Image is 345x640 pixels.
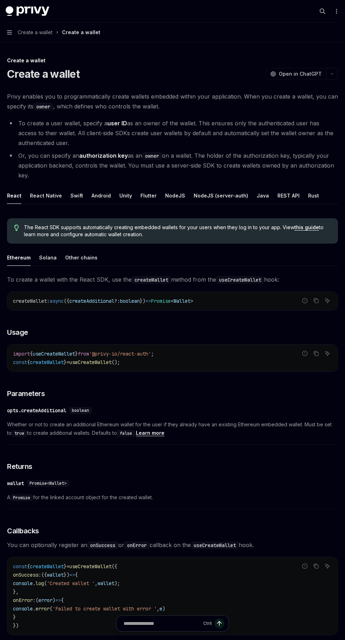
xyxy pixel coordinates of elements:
[14,225,19,231] svg: Tip
[151,351,154,357] span: ;
[18,28,52,37] span: Create a wallet
[79,152,128,159] strong: authorization key
[44,580,47,586] span: (
[7,68,80,80] h1: Create a wallet
[70,187,83,204] div: Swift
[33,103,53,111] code: owner
[64,563,67,570] span: }
[47,580,95,586] span: 'Created wallet '
[67,359,69,365] span: =
[7,187,21,204] div: React
[7,493,338,502] span: A for the linked account object for the created wallet.
[38,572,41,578] span: :
[7,480,24,487] div: wallet
[13,572,38,578] span: onSuccess
[308,187,319,204] div: Rust
[98,580,114,586] span: wallet
[112,563,117,570] span: ({
[7,540,338,550] span: You can optionally register an or callback on the hook.
[136,430,164,436] a: Learn more
[317,6,328,17] button: Open search
[72,408,89,413] span: boolean
[24,224,331,238] span: The React SDK supports automatically creating embedded wallets for your users when they log in to...
[69,572,75,578] span: =>
[191,541,239,549] code: useCreateWallet
[33,597,36,603] span: :
[87,541,118,549] code: onSuccess
[89,351,151,357] span: '@privy-io/react-auth'
[332,6,339,16] button: More actions
[300,349,309,358] button: Report incorrect code
[30,187,62,204] div: React Native
[120,298,140,304] span: boolean
[13,359,27,365] span: const
[300,561,309,571] button: Report incorrect code
[132,276,171,284] code: createWallet
[30,359,64,365] span: createWallet
[117,430,135,437] code: false
[214,619,224,628] button: Send message
[140,298,145,304] span: })
[95,580,98,586] span: ,
[78,351,89,357] span: from
[61,597,64,603] span: {
[323,349,332,358] button: Ask AI
[194,187,248,204] div: NodeJS (server-auth)
[13,580,33,586] span: console
[12,430,27,437] code: true
[30,481,67,486] span: Promise<Wallet>
[33,580,36,586] span: .
[145,298,151,304] span: =>
[50,298,64,304] span: async
[114,298,120,304] span: ?:
[151,298,171,304] span: Promise
[312,561,321,571] button: Copy the contents from the code block
[266,68,326,80] button: Open in ChatGPT
[7,407,66,414] div: opts.createAdditional
[13,606,33,612] span: console
[13,298,47,304] span: createWallet
[142,152,162,160] code: owner
[294,224,319,231] a: this guide
[52,597,55,603] span: )
[6,6,49,16] img: dark logo
[112,359,120,365] span: ();
[64,359,67,365] span: }
[41,572,47,578] span: ({
[65,249,98,266] div: Other chains
[7,420,338,437] span: Whether or not to create an additional Ethereum wallet for the user if they already have an exist...
[75,351,78,357] span: }
[13,597,33,603] span: onError
[114,580,120,586] span: );
[174,298,190,304] span: Wallet
[171,298,174,304] span: <
[47,572,64,578] span: wallet
[39,249,57,266] div: Solana
[36,597,38,603] span: (
[277,187,300,204] div: REST API
[36,580,44,586] span: log
[13,563,27,570] span: const
[36,606,50,612] span: error
[69,298,114,304] span: createAdditional
[216,276,264,284] code: useCreateWallet
[140,187,157,204] div: Flutter
[33,606,36,612] span: .
[55,597,61,603] span: =>
[107,120,127,127] strong: user ID
[13,351,30,357] span: import
[7,389,45,399] span: Parameters
[92,187,111,204] div: Android
[119,187,132,204] div: Unity
[27,563,30,570] span: {
[38,597,52,603] span: error
[279,70,322,77] span: Open in ChatGPT
[312,296,321,305] button: Copy the contents from the code block
[13,589,19,595] span: },
[50,606,52,612] span: (
[7,462,32,471] span: Returns
[124,616,200,631] input: Ask a question...
[7,57,338,64] div: Create a wallet
[62,28,100,37] div: Create a wallet
[190,298,193,304] span: >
